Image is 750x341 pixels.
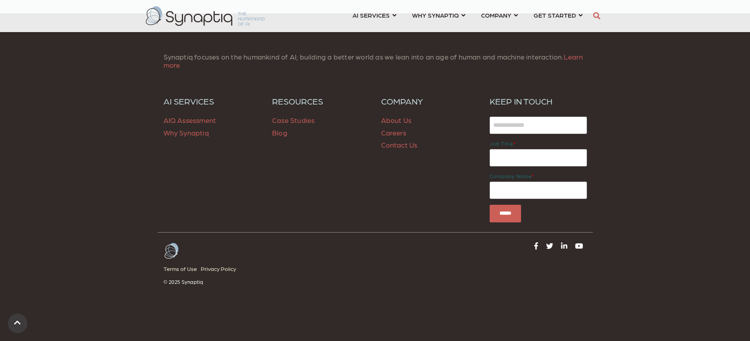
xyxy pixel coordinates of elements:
[381,128,406,137] a: Careers
[163,242,179,260] img: Arctic-White Butterfly logo
[381,116,412,124] a: About Us
[345,2,590,30] nav: menu
[381,141,418,149] a: Contact Us
[534,8,583,22] a: GET STARTED
[163,263,201,274] a: Terms of Use
[481,10,511,20] span: COMPANY
[412,8,465,22] a: WHY SYNAPTIQ
[490,141,513,146] span: Job title
[201,263,240,274] a: Privacy Policy
[163,52,583,69] span: Synaptiq focuses on the humankind of AI; building a better world as we lean into an age of human ...
[412,10,459,20] span: WHY SYNAPTIQ
[272,128,287,137] a: Blog
[352,8,396,22] a: AI SERVICES
[163,52,583,69] a: Learn more
[163,263,369,279] div: Navigation Menu
[490,96,587,106] h6: KEEP IN TOUCH
[534,10,576,20] span: GET STARTED
[146,6,265,26] img: synaptiq logo-2
[381,96,478,106] a: COMPANY
[163,128,209,137] a: Why Synaptiq
[272,96,369,106] a: RESOURCES
[490,173,532,179] span: Company name
[272,116,314,124] a: Case Studies
[163,96,261,106] a: AI SERVICES
[352,10,390,20] span: AI SERVICES
[481,8,518,22] a: COMPANY
[163,116,216,124] a: AIQ Assessment
[163,279,369,285] p: © 2025 Synaptiq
